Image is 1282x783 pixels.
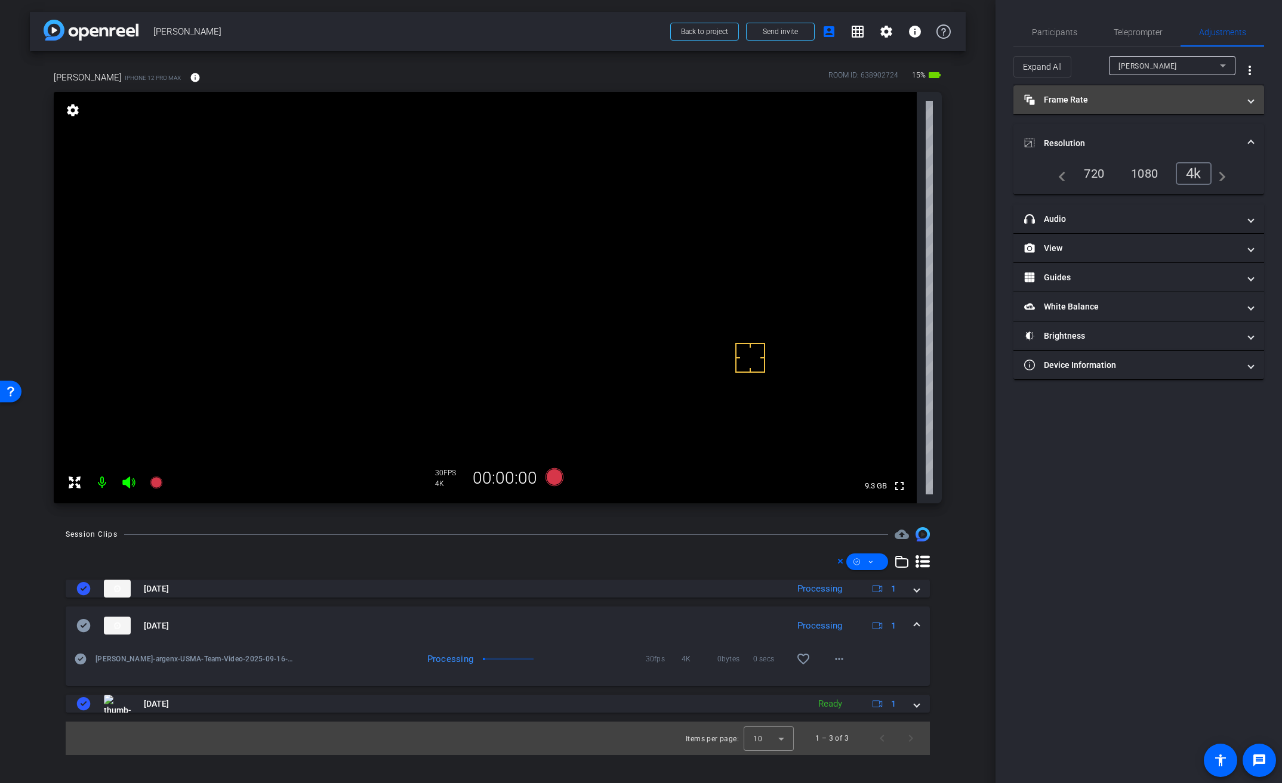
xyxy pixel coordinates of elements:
[896,724,925,753] button: Next page
[1176,162,1212,185] div: 4k
[891,620,896,632] span: 1
[144,698,169,710] span: [DATE]
[1118,62,1177,70] span: [PERSON_NAME]
[144,583,169,595] span: [DATE]
[892,479,907,493] mat-icon: fullscreen
[44,20,138,41] img: app-logo
[435,479,465,488] div: 4K
[381,653,479,665] div: Processing
[1013,162,1264,194] div: Resolution
[895,527,909,541] span: Destinations for your clips
[1052,166,1066,181] mat-icon: navigate_before
[908,24,922,39] mat-icon: info
[1013,85,1264,114] mat-expansion-panel-header: Frame Rate
[1024,242,1239,255] mat-panel-title: View
[879,24,893,39] mat-icon: settings
[753,653,789,665] span: 0 secs
[646,653,682,665] span: 30fps
[910,66,927,85] span: 15%
[812,697,848,711] div: Ready
[815,732,849,744] div: 1 – 3 of 3
[1024,94,1239,106] mat-panel-title: Frame Rate
[1013,56,1071,78] button: Expand All
[1013,234,1264,262] mat-expansion-panel-header: View
[64,103,81,117] mat-icon: settings
[1212,166,1226,181] mat-icon: navigate_next
[95,653,295,665] span: [PERSON_NAME]-argenx-USMA-Team-Video-2025-09-16-14-38-12-491-0
[1013,263,1264,292] mat-expansion-panel-header: Guides
[1243,63,1257,78] mat-icon: more_vert
[895,527,909,541] mat-icon: cloud_upload
[717,653,753,665] span: 0bytes
[66,606,930,645] mat-expansion-panel-header: thumb-nail[DATE]Processing1
[104,695,131,713] img: thumb-nail
[1024,330,1239,342] mat-panel-title: Brightness
[1024,213,1239,225] mat-panel-title: Audio
[927,68,942,82] mat-icon: battery_std
[822,24,836,39] mat-icon: account_box
[891,698,896,710] span: 1
[54,71,122,84] span: [PERSON_NAME]
[1024,301,1239,313] mat-panel-title: White Balance
[435,468,465,478] div: 30
[1013,124,1264,162] mat-expansion-panel-header: Resolution
[670,23,739,41] button: Back to project
[1024,271,1239,284] mat-panel-title: Guides
[1023,55,1062,78] span: Expand All
[916,527,930,541] img: Session clips
[443,469,456,477] span: FPS
[104,580,131,598] img: thumb-nail
[66,645,930,686] div: thumb-nail[DATE]Processing1
[681,27,728,36] span: Back to project
[828,70,898,87] div: ROOM ID: 638902724
[1075,163,1113,184] div: 720
[1032,28,1077,36] span: Participants
[763,27,798,36] span: Send invite
[861,479,891,493] span: 9.3 GB
[1235,56,1264,85] button: More Options for Adjustments Panel
[190,72,201,83] mat-icon: info
[682,653,717,665] span: 4K
[796,652,811,666] mat-icon: favorite_border
[153,20,663,44] span: [PERSON_NAME]
[125,73,181,82] span: iPhone 12 Pro Max
[868,724,896,753] button: Previous page
[66,695,930,713] mat-expansion-panel-header: thumb-nail[DATE]Ready1
[791,582,848,596] div: Processing
[1213,753,1228,767] mat-icon: accessibility
[1122,163,1167,184] div: 1080
[791,619,848,633] div: Processing
[1252,753,1266,767] mat-icon: message
[66,580,930,598] mat-expansion-panel-header: thumb-nail[DATE]Processing1
[686,733,739,745] div: Items per page:
[1114,28,1163,36] span: Teleprompter
[104,617,131,635] img: thumb-nail
[465,468,545,488] div: 00:00:00
[144,620,169,632] span: [DATE]
[850,24,865,39] mat-icon: grid_on
[746,23,815,41] button: Send invite
[1013,351,1264,379] mat-expansion-panel-header: Device Information
[1024,359,1239,372] mat-panel-title: Device Information
[66,528,118,540] div: Session Clips
[1013,321,1264,350] mat-expansion-panel-header: Brightness
[1199,28,1246,36] span: Adjustments
[891,583,896,595] span: 1
[832,652,846,666] mat-icon: more_horiz
[1013,205,1264,233] mat-expansion-panel-header: Audio
[1024,137,1239,150] mat-panel-title: Resolution
[1013,292,1264,321] mat-expansion-panel-header: White Balance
